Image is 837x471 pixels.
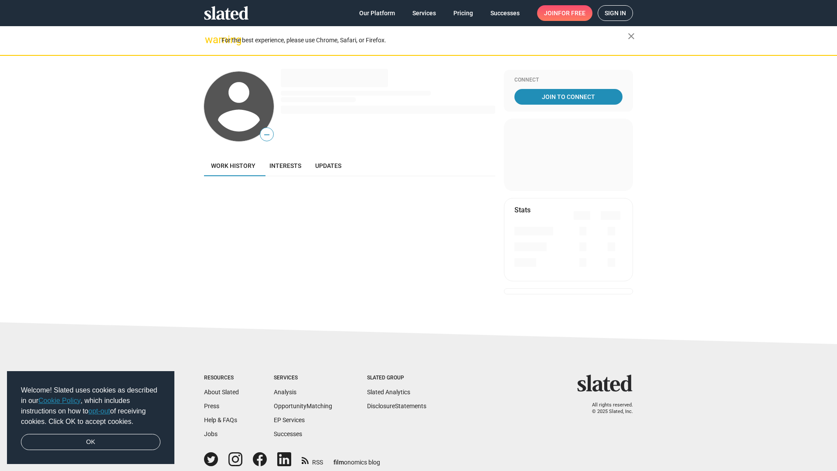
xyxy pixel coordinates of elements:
[204,375,239,382] div: Resources
[205,34,215,45] mat-icon: warning
[204,416,237,423] a: Help & FAQs
[490,5,520,21] span: Successes
[204,155,262,176] a: Work history
[333,459,344,466] span: film
[274,403,332,410] a: OpportunityMatching
[204,403,219,410] a: Press
[453,5,473,21] span: Pricing
[302,453,323,467] a: RSS
[7,371,174,464] div: cookieconsent
[514,89,623,105] a: Join To Connect
[260,129,273,140] span: —
[274,389,296,396] a: Analysis
[274,416,305,423] a: EP Services
[516,89,621,105] span: Join To Connect
[88,407,110,415] a: opt-out
[21,434,160,451] a: dismiss cookie message
[544,5,585,21] span: Join
[274,375,332,382] div: Services
[262,155,308,176] a: Interests
[446,5,480,21] a: Pricing
[558,5,585,21] span: for free
[537,5,592,21] a: Joinfor free
[367,389,410,396] a: Slated Analytics
[274,430,302,437] a: Successes
[626,31,636,41] mat-icon: close
[211,162,255,169] span: Work history
[412,5,436,21] span: Services
[514,77,623,84] div: Connect
[308,155,348,176] a: Updates
[352,5,402,21] a: Our Platform
[405,5,443,21] a: Services
[333,451,380,467] a: filmonomics blog
[269,162,301,169] span: Interests
[598,5,633,21] a: Sign in
[605,6,626,20] span: Sign in
[204,430,218,437] a: Jobs
[359,5,395,21] span: Our Platform
[204,389,239,396] a: About Slated
[367,375,426,382] div: Slated Group
[21,385,160,427] span: Welcome! Slated uses cookies as described in our , which includes instructions on how to of recei...
[38,397,81,404] a: Cookie Policy
[583,402,633,415] p: All rights reserved. © 2025 Slated, Inc.
[221,34,628,46] div: For the best experience, please use Chrome, Safari, or Firefox.
[367,403,426,410] a: DisclosureStatements
[483,5,527,21] a: Successes
[315,162,341,169] span: Updates
[514,205,531,215] mat-card-title: Stats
